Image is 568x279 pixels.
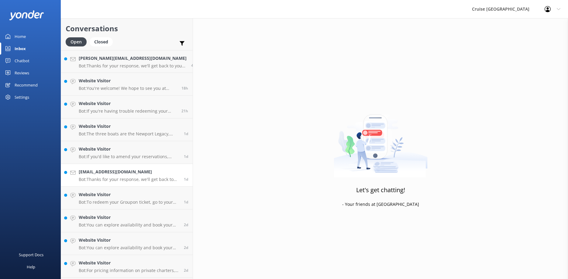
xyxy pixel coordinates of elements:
a: Closed [90,38,116,45]
div: Closed [90,37,113,46]
a: Website VisitorBot:To redeem your Groupon ticket, go to your Groupon App and find 'My Stuff' to l... [61,187,193,209]
a: Website VisitorBot:You can explore availability and book your cruise tickets online at [URL][DOMA... [61,232,193,255]
h4: Website Visitor [79,260,179,266]
h4: [PERSON_NAME][EMAIL_ADDRESS][DOMAIN_NAME] [79,55,187,62]
h4: Website Visitor [79,146,179,152]
span: Sep 15 2025 06:43am (UTC -07:00) America/Tijuana [191,63,196,68]
div: Reviews [15,67,29,79]
div: Inbox [15,43,26,55]
span: Sep 13 2025 09:35am (UTC -07:00) America/Tijuana [184,245,188,250]
p: - Your friends at [GEOGRAPHIC_DATA] [342,201,419,208]
p: Bot: Thanks for your response, we'll get back to you as soon as we can during opening hours. [79,63,187,69]
p: Bot: You can explore availability and book your cruise tickets online at [URL][DOMAIN_NAME]. If y... [79,222,179,228]
h4: Website Visitor [79,191,179,198]
span: Sep 14 2025 10:47am (UTC -07:00) America/Tijuana [184,131,188,136]
div: Settings [15,91,29,103]
a: Website VisitorBot:If you'd like to amend your reservations, please give the team a call at [PHON... [61,141,193,164]
div: Open [66,37,87,46]
div: Help [27,261,35,273]
a: Website VisitorBot:For pricing information on private charters, you can contact our sales manager... [61,255,193,278]
span: Sep 13 2025 09:39pm (UTC -07:00) America/Tijuana [184,154,188,159]
a: [EMAIL_ADDRESS][DOMAIN_NAME]Bot:Thanks for your response, we'll get back to you as soon as we can... [61,164,193,187]
h2: Conversations [66,23,188,34]
div: Recommend [15,79,38,91]
a: Website VisitorBot:You're welcome! We hope to see you at Cruise [GEOGRAPHIC_DATA] soon!18h [61,73,193,96]
p: Bot: To redeem your Groupon ticket, go to your Groupon App and find 'My Stuff' to locate your pur... [79,199,179,205]
img: artwork of a man stealing a conversation from at giant smartphone [334,102,428,178]
div: Support Docs [19,249,43,261]
div: Home [15,30,26,43]
p: Bot: You can explore availability and book your cruise tickets online at [URL][DOMAIN_NAME]. If y... [79,245,179,250]
p: Bot: You're welcome! We hope to see you at Cruise [GEOGRAPHIC_DATA] soon! [79,86,177,91]
span: Sep 14 2025 04:12pm (UTC -07:00) America/Tijuana [181,86,188,91]
a: Open [66,38,90,45]
a: Website VisitorBot:The three boats are the Newport Legacy, Ocean Explorer, and Catallac.1d [61,118,193,141]
p: Bot: Thanks for your response, we'll get back to you as soon as we can during opening hours. [79,177,179,182]
p: Bot: For pricing information on private charters, you can contact our sales manager [PERSON_NAME]... [79,268,179,273]
h4: Website Visitor [79,214,179,221]
p: Bot: If you're having trouble redeeming your Groupon voucher, ensure you're entering the correct ... [79,108,177,114]
span: Sep 13 2025 04:00am (UTC -07:00) America/Tijuana [184,268,188,273]
span: Sep 14 2025 01:47pm (UTC -07:00) America/Tijuana [181,108,188,114]
img: yonder-white-logo.png [9,10,44,20]
span: Sep 13 2025 05:30pm (UTC -07:00) America/Tijuana [184,177,188,182]
span: Sep 13 2025 10:46am (UTC -07:00) America/Tijuana [184,222,188,227]
a: Website VisitorBot:If you're having trouble redeeming your Groupon voucher, ensure you're enterin... [61,96,193,118]
h4: Website Visitor [79,237,179,243]
span: Sep 13 2025 02:49pm (UTC -07:00) America/Tijuana [184,199,188,205]
h4: Website Visitor [79,123,179,130]
h4: [EMAIL_ADDRESS][DOMAIN_NAME] [79,168,179,175]
p: Bot: If you'd like to amend your reservations, please give the team a call at [PHONE_NUMBER] or e... [79,154,179,159]
h4: Website Visitor [79,100,177,107]
a: [PERSON_NAME][EMAIL_ADDRESS][DOMAIN_NAME]Bot:Thanks for your response, we'll get back to you as s... [61,50,193,73]
h4: Website Visitor [79,77,177,84]
a: Website VisitorBot:You can explore availability and book your cruise tickets online at [URL][DOMA... [61,209,193,232]
p: Bot: The three boats are the Newport Legacy, Ocean Explorer, and Catallac. [79,131,179,137]
h3: Let's get chatting! [356,185,405,195]
div: Chatbot [15,55,29,67]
